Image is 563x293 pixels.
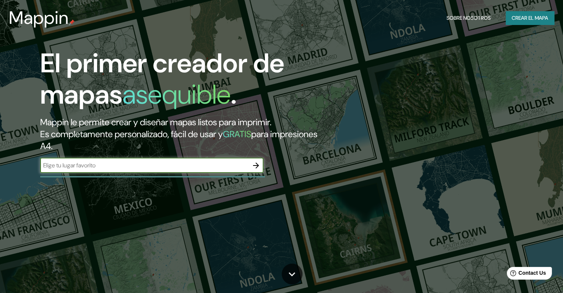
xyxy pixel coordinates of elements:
font: Sobre nosotros [447,13,491,23]
img: mappin-pin [69,19,75,25]
h1: asequible [122,77,231,112]
button: Crear el mapa [506,11,554,25]
h1: El primer creador de mapas . [40,48,322,116]
input: Elige tu lugar favorito [40,161,249,170]
h5: GRATIS [223,128,251,140]
h3: Mappin [9,7,69,28]
h2: Mappin le permite crear y diseñar mapas listos para imprimir. Es completamente personalizado, fác... [40,116,322,152]
button: Sobre nosotros [444,11,494,25]
iframe: Help widget launcher [497,264,555,285]
font: Crear el mapa [512,13,548,23]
